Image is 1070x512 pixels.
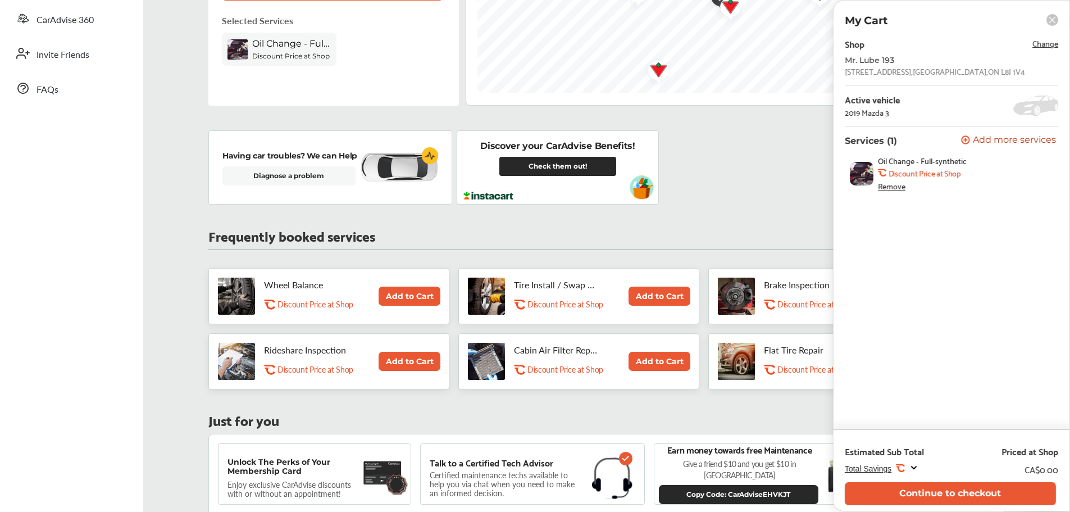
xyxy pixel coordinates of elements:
[468,278,505,315] img: tire-install-swap-tires-thumb.jpg
[973,135,1056,146] span: Add more services
[961,135,1058,146] a: Add more services
[629,287,690,306] button: Add to Cart
[878,156,967,165] span: Oil Change - Full-synthetic
[1013,96,1058,116] img: placeholder_car.5a1ece94.svg
[1001,446,1058,457] div: Priced at Shop
[264,279,348,290] p: Wheel Balance
[961,135,1056,146] button: Add more services
[385,473,408,495] img: badge.f18848ea.svg
[277,299,353,310] p: Discount Price at Shop
[252,38,331,49] span: Oil Change - Full-synthetic
[718,343,755,380] img: flat-tire-repair-thumb.jpg
[218,278,255,315] img: tire-wheel-balance-thumb.jpg
[264,345,348,355] p: Rideshare Inspection
[845,94,900,105] div: Active vehicle
[227,39,248,60] img: oil-change-thumb.jpg
[363,457,402,488] img: maintenance-card.27cfeff5.svg
[845,464,891,473] span: Total Savings
[777,364,853,375] p: Discount Price at Shop
[640,55,670,88] img: logo-canadian-tire.png
[619,452,632,465] img: check-icon.521c8815.svg
[514,279,598,290] p: Tire Install / Swap Tires
[227,457,358,475] p: Unlock The Perks of Your Membership Card
[718,278,755,315] img: brake-inspection-thumb.jpg
[222,14,293,27] p: Selected Services
[667,443,812,456] p: Earn money towards free Maintenance
[422,147,439,164] img: cardiogram-logo.18e20815.svg
[430,472,583,496] p: Certified maintenance techs available to help you via chat when you need to make an informed deci...
[10,39,132,68] a: Invite Friends
[630,175,654,200] img: instacart-vehicle.0979a191.svg
[850,162,873,185] img: oil-change-thumb.jpg
[208,414,279,425] p: Just for you
[845,482,1056,505] button: Continue to checkout
[659,485,818,504] button: Copy Code: CarAdviseEHVKJT
[222,149,357,162] p: Having car troubles? We can Help
[640,55,668,88] div: Map marker
[277,364,353,375] p: Discount Price at Shop
[828,455,861,493] img: black-wallet.e93b9b5d.svg
[208,230,375,241] p: Frequently booked services
[592,457,632,499] img: headphones.1b115f31.svg
[463,192,513,200] img: instacart-logo.217963cc.svg
[37,13,94,28] span: CarAdvise 360
[845,14,887,27] p: My Cart
[222,166,356,185] a: Diagnose a problem
[480,140,635,152] p: Discover your CarAdvise Benefits!
[379,352,440,371] button: Add to Cart
[1032,37,1058,49] span: Change
[845,67,1025,76] div: [STREET_ADDRESS] , [GEOGRAPHIC_DATA] , ON L8J 1V4
[777,299,853,310] p: Discount Price at Shop
[889,169,960,178] b: Discount Price at Shop
[764,345,848,355] p: Flat Tire Repair
[878,182,905,191] div: Remove
[1025,461,1058,477] div: CA$0.00
[499,157,616,176] a: Check them out!
[227,480,362,498] p: Enjoy exclusive CarAdvise discounts with or without an appointment!
[10,4,132,33] a: CarAdvise 360
[514,345,598,355] p: Cabin Air Filter Replacement
[527,299,603,310] p: Discount Price at Shop
[218,343,255,380] img: rideshare-visual-inspection-thumb.jpg
[430,457,553,468] p: Talk to a Certified Tech Advisor
[379,287,440,306] button: Add to Cart
[845,135,897,146] p: Services (1)
[764,279,848,290] p: Brake Inspection
[629,352,690,371] button: Add to Cart
[37,83,58,97] span: FAQs
[659,458,820,481] p: Give a friend $10 and you get $10 in [GEOGRAPHIC_DATA]
[845,56,1025,65] div: Mr. Lube 193
[37,48,89,62] span: Invite Friends
[845,108,889,117] div: 2019 Mazda 3
[845,36,864,51] div: Shop
[527,364,603,375] p: Discount Price at Shop
[252,52,330,60] b: Discount Price at Shop
[10,74,132,103] a: FAQs
[845,446,924,457] div: Estimated Sub Total
[468,343,505,380] img: cabin-air-filter-replacement-thumb.jpg
[359,152,438,183] img: diagnose-vehicle.c84bcb0a.svg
